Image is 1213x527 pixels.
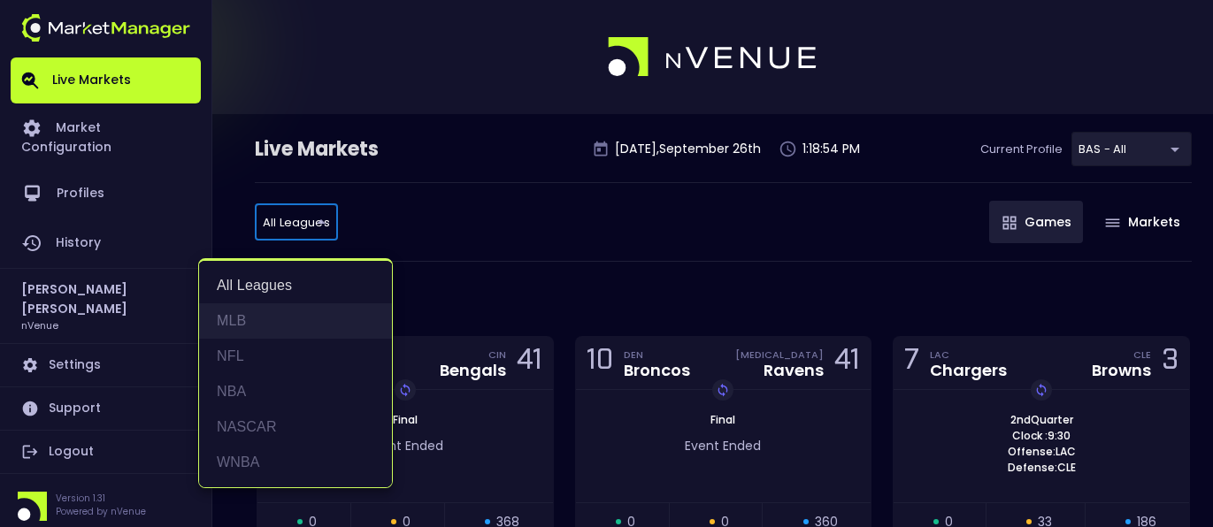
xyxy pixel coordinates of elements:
li: NBA [199,374,392,409]
li: MLB [199,303,392,339]
li: WNBA [199,445,392,480]
li: NASCAR [199,409,392,445]
li: All Leagues [199,268,392,303]
li: NFL [199,339,392,374]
